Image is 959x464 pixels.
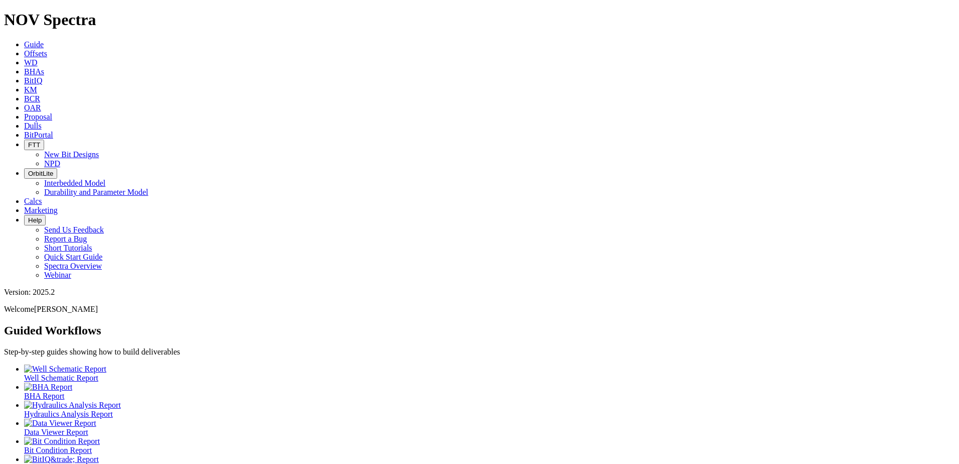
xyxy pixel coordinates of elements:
span: Data Viewer Report [24,428,88,436]
a: Data Viewer Report Data Viewer Report [24,419,955,436]
span: Well Schematic Report [24,374,98,382]
a: Send Us Feedback [44,225,104,234]
a: BCR [24,94,40,103]
img: Hydraulics Analysis Report [24,401,121,410]
img: BHA Report [24,383,72,392]
a: Interbedded Model [44,179,105,187]
a: OAR [24,103,41,112]
a: Calcs [24,197,42,205]
a: BHA Report BHA Report [24,383,955,400]
a: Proposal [24,112,52,121]
span: FTT [28,141,40,149]
img: Data Viewer Report [24,419,96,428]
button: FTT [24,140,44,150]
a: BitPortal [24,131,53,139]
span: BHA Report [24,392,64,400]
img: BitIQ&trade; Report [24,455,99,464]
a: BHAs [24,67,44,76]
a: Well Schematic Report Well Schematic Report [24,365,955,382]
p: Welcome [4,305,955,314]
a: Hydraulics Analysis Report Hydraulics Analysis Report [24,401,955,418]
a: Durability and Parameter Model [44,188,148,196]
a: Short Tutorials [44,244,92,252]
a: Webinar [44,271,71,279]
button: OrbitLite [24,168,57,179]
a: WD [24,58,38,67]
a: Bit Condition Report Bit Condition Report [24,437,955,454]
h2: Guided Workflows [4,324,955,337]
button: Help [24,215,46,225]
span: OrbitLite [28,170,53,177]
span: Hydraulics Analysis Report [24,410,113,418]
span: Bit Condition Report [24,446,92,454]
span: Help [28,216,42,224]
a: Report a Bug [44,235,87,243]
a: Offsets [24,49,47,58]
a: BitIQ [24,76,42,85]
a: New Bit Designs [44,150,99,159]
span: [PERSON_NAME] [34,305,98,313]
a: NPD [44,159,60,168]
a: Spectra Overview [44,262,102,270]
a: KM [24,85,37,94]
a: Marketing [24,206,58,214]
img: Bit Condition Report [24,437,100,446]
div: Version: 2025.2 [4,288,955,297]
p: Step-by-step guides showing how to build deliverables [4,347,955,357]
a: Dulls [24,122,42,130]
a: Guide [24,40,44,49]
h1: NOV Spectra [4,11,955,29]
a: Quick Start Guide [44,253,102,261]
img: Well Schematic Report [24,365,106,374]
